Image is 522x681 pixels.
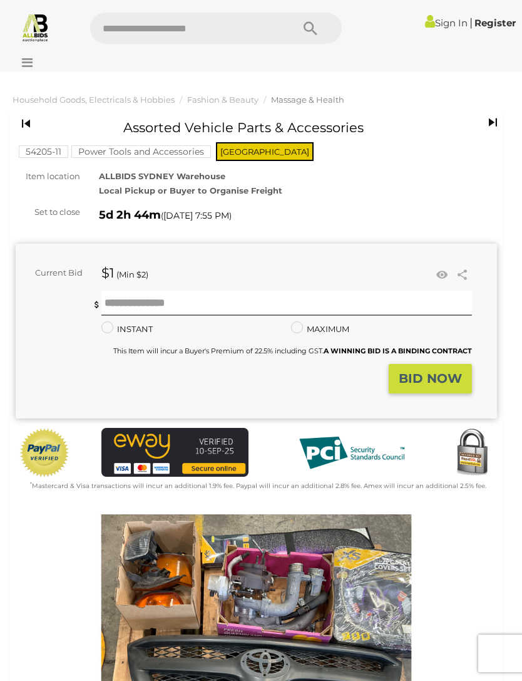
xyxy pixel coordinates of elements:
img: Allbids.com.au [21,13,50,42]
a: Register [474,17,516,29]
label: INSTANT [101,322,153,336]
h1: Assorted Vehicle Parts & Accessories [64,120,419,135]
small: Mastercard & Visa transactions will incur an additional 1.9% fee. Paypal will incur an additional... [30,482,486,490]
img: PCI DSS compliant [289,428,414,478]
span: ( ) [161,211,232,221]
b: A WINNING BID IS A BINDING CONTRACT [324,346,472,355]
span: [GEOGRAPHIC_DATA] [216,142,314,161]
a: Household Goods, Electricals & Hobbies [13,95,175,105]
a: Massage & Health [271,95,344,105]
mark: 54205-11 [19,145,68,158]
span: | [469,16,473,29]
a: 54205-11 [19,147,68,157]
button: Search [279,13,342,44]
img: Secured by Rapid SSL [447,428,497,478]
strong: BID NOW [399,371,462,386]
span: (Min $2) [116,269,148,279]
mark: Power Tools and Accessories [71,145,211,158]
small: This Item will incur a Buyer's Premium of 22.5% including GST. [113,346,472,355]
strong: 5d 2h 44m [99,208,161,222]
button: BID NOW [389,364,472,393]
div: Current Bid [16,266,92,280]
img: eWAY Payment Gateway [101,428,248,477]
img: Official PayPal Seal [19,428,70,478]
a: Fashion & Beauty [187,95,258,105]
label: MAXIMUM [291,322,349,336]
div: Set to close [6,205,90,219]
strong: Local Pickup or Buyer to Organise Freight [99,185,282,195]
a: Power Tools and Accessories [71,147,211,157]
div: Item location [6,169,90,184]
strong: ALLBIDS SYDNEY Warehouse [99,171,225,181]
span: [DATE] 7:55 PM [163,210,229,221]
strong: $1 [101,265,115,281]
li: Watch this item [432,266,451,284]
a: Sign In [425,17,468,29]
